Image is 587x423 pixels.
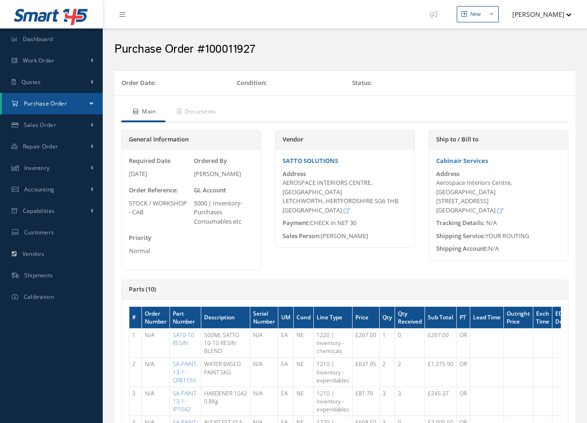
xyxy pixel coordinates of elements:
th: # [129,307,142,329]
td: 1210 | Inventory - expendables [314,387,353,416]
span: N/A [486,219,497,227]
td: 1 [129,328,142,357]
td: 3 [380,387,395,416]
span: Shipments [24,271,53,279]
td: EA [278,328,294,357]
td: 1 [380,328,395,357]
div: 5000 | Inventory- Purchases Consumables etc [194,199,254,226]
td: £267.00 [425,328,457,357]
th: Cond [294,307,314,329]
label: Address [283,170,306,177]
label: Address [436,170,460,177]
td: OR [457,387,470,416]
label: Required Date [129,156,170,166]
th: Qty Received [395,307,425,329]
th: Lead Time [470,307,504,329]
td: 3 [129,387,142,416]
td: 2 [380,358,395,387]
span: Repair Order [23,142,58,150]
td: N/A [142,328,170,357]
td: 3 [395,387,425,416]
h5: General Information [129,136,254,143]
label: Ordered By [194,156,227,166]
a: SA10-10 RESIN [173,331,194,347]
span: Calibration [24,293,54,301]
span: Payment: [283,219,310,227]
td: N/A [250,387,278,416]
th: Outright Price [504,307,533,329]
span: Inventory [24,164,50,172]
td: WATER BASED PAINT 5KG [201,358,250,387]
div: [PERSON_NAME] [276,232,414,241]
td: HARDENER 1042 0.8Kg [201,387,250,416]
div: YOUR ROUTING [429,232,568,241]
th: Sub Total [425,307,457,329]
label: Condition: [237,78,267,88]
div: CHECK in NET 30 [276,219,414,228]
span: Customers [24,228,54,236]
td: 2 [129,358,142,387]
h5: Ship to / Bill to [436,136,561,143]
span: Shipping Account: [436,244,488,253]
th: UM [278,307,294,329]
h5: Vendor [283,136,407,143]
a: SATTO SOLUTIONS [283,156,338,165]
td: 1210 | Inventory - expendables [314,358,353,387]
span: Sales Order [24,121,56,129]
div: STOCK / WORKSHOP - CAB [129,199,189,217]
label: Priority [129,233,151,243]
span: Quotes [21,78,41,86]
th: Price [353,307,380,329]
div: Aerospace Interiors Centre, [GEOGRAPHIC_DATA] [STREET_ADDRESS] [GEOGRAPHIC_DATA] [436,178,561,215]
span: Dashboard [23,35,53,43]
td: 500ML SATTO 10-10 RESIN BLEND [201,328,250,357]
a: SA-PAINT-13-1-IP1042 [173,389,198,413]
td: N/A [250,328,278,357]
td: £245.37 [425,387,457,416]
button: New [457,6,499,22]
button: [PERSON_NAME] [503,5,572,23]
a: Main [121,103,165,122]
th: Serial Number [250,307,278,329]
a: Cabinair Services [436,156,488,165]
div: New [470,10,481,18]
th: PT [457,307,470,329]
span: Shipping Service: [436,232,485,240]
td: 0 [395,328,425,357]
div: Normal [129,247,189,256]
span: Sales Person: [283,232,321,240]
h2: Purchase Order #100011927 [114,42,575,56]
div: N/A [429,244,568,254]
th: Exch Time [533,307,552,329]
span: Work Order [23,56,55,64]
td: 2 [395,358,425,387]
td: £637.95 [353,358,380,387]
th: Description [201,307,250,329]
th: Part Number [170,307,201,329]
th: Line Type [314,307,353,329]
td: £267.00 [353,328,380,357]
td: 1220 | Inventory - chemicals [314,328,353,357]
td: NE [294,328,314,357]
a: Purchase Order [2,93,103,114]
div: [DATE] [129,169,189,179]
td: OR [457,358,470,387]
span: Vendors [22,250,45,258]
td: £81.79 [353,387,380,416]
td: £1,275.90 [425,358,457,387]
span: Accounting [24,185,55,193]
a: SA-PAINT-13-1-CRB1155 [173,360,198,384]
div: AEROSPACE INTERIORS CENTRE, [GEOGRAPHIC_DATA] LETCHWORTH, HERTFORDSHIRE SG6 1HB [GEOGRAPHIC_DATA] [283,178,407,215]
th: Qty [380,307,395,329]
td: N/A [142,358,170,387]
a: Documents [165,103,226,122]
td: N/A [142,387,170,416]
div: [PERSON_NAME] [194,169,254,179]
td: N/A [250,358,278,387]
td: EA [278,387,294,416]
th: Order Number [142,307,170,329]
label: Order Date: [121,78,156,88]
td: NE [294,387,314,416]
label: GL Account [194,186,226,195]
label: Status: [352,78,372,88]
